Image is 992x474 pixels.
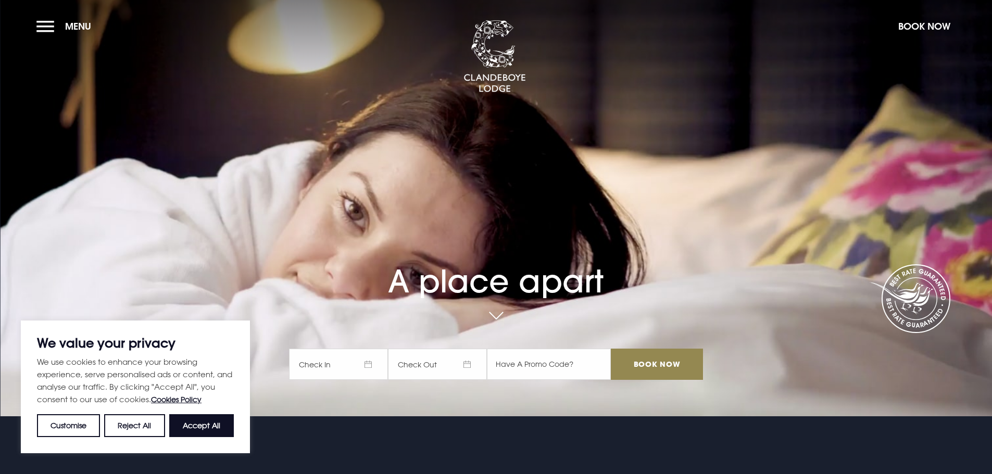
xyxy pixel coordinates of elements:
[36,15,96,37] button: Menu
[37,414,100,437] button: Customise
[65,20,91,32] span: Menu
[104,414,165,437] button: Reject All
[611,349,702,380] input: Book Now
[37,337,234,349] p: We value your privacy
[37,355,234,406] p: We use cookies to enhance your browsing experience, serve personalised ads or content, and analys...
[487,349,611,380] input: Have A Promo Code?
[388,349,487,380] span: Check Out
[289,349,388,380] span: Check In
[21,321,250,453] div: We value your privacy
[463,20,526,93] img: Clandeboye Lodge
[289,234,702,300] h1: A place apart
[169,414,234,437] button: Accept All
[151,395,202,404] a: Cookies Policy
[893,15,956,37] button: Book Now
